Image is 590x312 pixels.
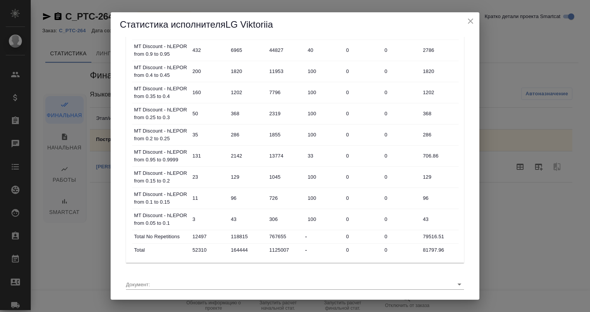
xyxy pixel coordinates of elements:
input: ✎ Введи что-нибудь [343,87,382,98]
input: ✎ Введи что-нибудь [420,87,459,98]
input: ✎ Введи что-нибудь [267,214,305,225]
input: ✎ Введи что-нибудь [343,244,382,256]
div: - [305,232,343,241]
input: ✎ Введи что-нибудь [305,171,343,183]
input: ✎ Введи что-нибудь [267,66,305,77]
p: MT Discount - hLEPOR from 0.2 to 0.25 [134,127,188,143]
p: MT Discount - hLEPOR from 0.35 to 0.4 [134,85,188,100]
input: ✎ Введи что-нибудь [228,66,267,77]
input: ✎ Введи что-нибудь [190,231,228,242]
input: ✎ Введи что-нибудь [305,45,343,56]
input: ✎ Введи что-нибудь [305,66,343,77]
input: ✎ Введи что-нибудь [420,108,459,119]
input: ✎ Введи что-нибудь [228,87,267,98]
input: ✎ Введи что-нибудь [420,214,459,225]
input: ✎ Введи что-нибудь [228,214,267,225]
input: ✎ Введи что-нибудь [420,66,459,77]
p: Total [134,246,188,254]
input: ✎ Введи что-нибудь [190,214,228,225]
input: ✎ Введи что-нибудь [228,108,267,119]
input: ✎ Введи что-нибудь [190,244,228,256]
input: ✎ Введи что-нибудь [382,108,420,119]
input: ✎ Введи что-нибудь [305,150,343,161]
input: ✎ Введи что-нибудь [190,129,228,140]
input: ✎ Введи что-нибудь [343,193,382,204]
input: ✎ Введи что-нибудь [228,244,267,256]
p: Total No Repetitions [134,233,188,241]
input: ✎ Введи что-нибудь [382,231,420,242]
input: ✎ Введи что-нибудь [190,150,228,161]
input: ✎ Введи что-нибудь [382,150,420,161]
input: ✎ Введи что-нибудь [228,231,267,242]
input: ✎ Введи что-нибудь [267,193,305,204]
p: MT Discount - hLEPOR from 0.05 to 0.1 [134,212,188,227]
input: ✎ Введи что-нибудь [343,150,382,161]
p: MT Discount - hLEPOR from 0.1 to 0.15 [134,191,188,206]
input: ✎ Введи что-нибудь [267,87,305,98]
div: - [305,246,343,255]
input: ✎ Введи что-нибудь [267,129,305,140]
input: ✎ Введи что-нибудь [420,171,459,183]
input: ✎ Введи что-нибудь [420,129,459,140]
input: ✎ Введи что-нибудь [305,129,343,140]
button: close [465,15,476,27]
p: MT Discount - hLEPOR from 0.95 to 0.9999 [134,148,188,164]
input: ✎ Введи что-нибудь [190,108,228,119]
input: ✎ Введи что-нибудь [420,193,459,204]
input: ✎ Введи что-нибудь [382,214,420,225]
input: ✎ Введи что-нибудь [228,150,267,161]
p: MT Discount - hLEPOR from 0.9 to 0.95 [134,43,188,58]
input: ✎ Введи что-нибудь [228,45,267,56]
input: ✎ Введи что-нибудь [267,108,305,119]
input: ✎ Введи что-нибудь [382,193,420,204]
input: ✎ Введи что-нибудь [343,108,382,119]
input: ✎ Введи что-нибудь [343,66,382,77]
input: ✎ Введи что-нибудь [305,87,343,98]
input: ✎ Введи что-нибудь [267,244,305,256]
input: ✎ Введи что-нибудь [305,108,343,119]
input: ✎ Введи что-нибудь [420,244,459,256]
input: ✎ Введи что-нибудь [343,214,382,225]
input: ✎ Введи что-нибудь [343,231,382,242]
input: ✎ Введи что-нибудь [382,45,420,56]
input: ✎ Введи что-нибудь [267,45,305,56]
input: ✎ Введи что-нибудь [228,193,267,204]
input: ✎ Введи что-нибудь [382,129,420,140]
input: ✎ Введи что-нибудь [228,129,267,140]
input: ✎ Введи что-нибудь [267,231,305,242]
input: ✎ Введи что-нибудь [420,45,459,56]
input: ✎ Введи что-нибудь [343,129,382,140]
input: ✎ Введи что-нибудь [267,171,305,183]
h5: Статистика исполнителя LG Viktoriia [120,18,470,31]
p: MT Discount - hLEPOR from 0.4 to 0.45 [134,64,188,79]
input: ✎ Введи что-нибудь [190,66,228,77]
p: MT Discount - hLEPOR from 0.25 to 0.3 [134,106,188,121]
input: ✎ Введи что-нибудь [305,193,343,204]
input: ✎ Введи что-нибудь [382,244,420,256]
input: ✎ Введи что-нибудь [420,231,459,242]
input: ✎ Введи что-нибудь [190,193,228,204]
input: ✎ Введи что-нибудь [343,171,382,183]
input: ✎ Введи что-нибудь [343,45,382,56]
input: ✎ Введи что-нибудь [267,150,305,161]
p: MT Discount - hLEPOR from 0.15 to 0.2 [134,169,188,185]
input: ✎ Введи что-нибудь [190,45,228,56]
input: ✎ Введи что-нибудь [382,66,420,77]
input: ✎ Введи что-нибудь [420,150,459,161]
input: ✎ Введи что-нибудь [228,171,267,183]
button: Open [454,279,465,290]
input: ✎ Введи что-нибудь [305,214,343,225]
input: ✎ Введи что-нибудь [190,87,228,98]
input: ✎ Введи что-нибудь [382,171,420,183]
input: ✎ Введи что-нибудь [190,171,228,183]
input: ✎ Введи что-нибудь [382,87,420,98]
